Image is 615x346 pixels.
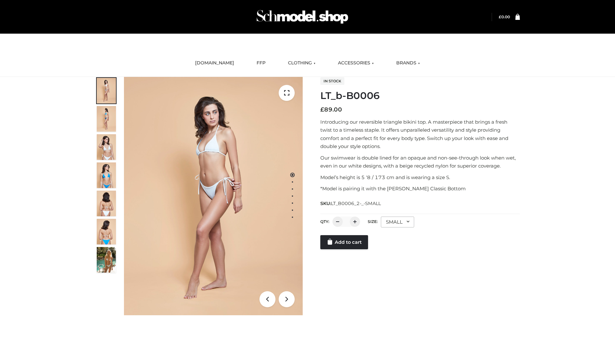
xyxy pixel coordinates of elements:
p: *Model is pairing it with the [PERSON_NAME] Classic Bottom [320,185,520,193]
bdi: 89.00 [320,106,342,113]
span: LT_B0006_2-_-SMALL [331,201,381,206]
h1: LT_b-B0006 [320,90,520,102]
a: £0.00 [499,14,510,19]
img: ArielClassicBikiniTop_CloudNine_AzureSky_OW114ECO_4-scaled.jpg [97,162,116,188]
img: ArielClassicBikiniTop_CloudNine_AzureSky_OW114ECO_3-scaled.jpg [97,134,116,160]
p: Model’s height is 5 ‘8 / 173 cm and is wearing a size S. [320,173,520,182]
a: FFP [252,56,270,70]
p: Introducing our reversible triangle bikini top. A masterpiece that brings a fresh twist to a time... [320,118,520,151]
span: In stock [320,77,344,85]
p: Our swimwear is double lined for an opaque and non-see-through look when wet, even in our white d... [320,154,520,170]
a: BRANDS [391,56,425,70]
label: QTY: [320,219,329,224]
img: ArielClassicBikiniTop_CloudNine_AzureSky_OW114ECO_7-scaled.jpg [97,191,116,216]
img: ArielClassicBikiniTop_CloudNine_AzureSky_OW114ECO_2-scaled.jpg [97,106,116,132]
img: ArielClassicBikiniTop_CloudNine_AzureSky_OW114ECO_1 [124,77,303,315]
a: [DOMAIN_NAME] [190,56,239,70]
div: SMALL [381,217,414,227]
a: CLOTHING [283,56,320,70]
span: £ [499,14,501,19]
img: Arieltop_CloudNine_AzureSky2.jpg [97,247,116,273]
a: Add to cart [320,235,368,249]
label: Size: [368,219,378,224]
bdi: 0.00 [499,14,510,19]
a: ACCESSORIES [333,56,379,70]
img: ArielClassicBikiniTop_CloudNine_AzureSky_OW114ECO_1-scaled.jpg [97,78,116,103]
img: ArielClassicBikiniTop_CloudNine_AzureSky_OW114ECO_8-scaled.jpg [97,219,116,244]
span: £ [320,106,324,113]
span: SKU: [320,200,381,207]
img: Schmodel Admin 964 [254,4,350,29]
